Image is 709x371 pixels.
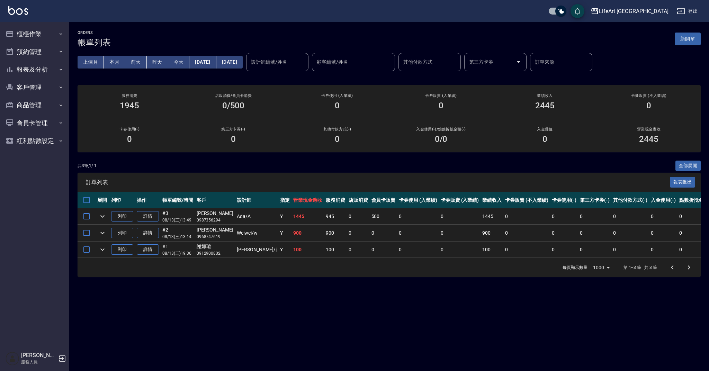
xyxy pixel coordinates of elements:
button: 紅利點數設定 [3,132,66,150]
td: 0 [649,225,677,241]
h3: 2445 [535,101,555,110]
h2: 入金儲值 [501,127,589,132]
h3: 1945 [120,101,139,110]
th: 其他付款方式(-) [611,192,649,208]
p: 0968747619 [197,234,233,240]
h2: 其他付款方式(-) [294,127,381,132]
th: 第三方卡券(-) [578,192,611,208]
button: 全部展開 [675,161,701,171]
button: expand row [97,244,108,255]
h2: ORDERS [78,30,111,35]
td: 0 [397,208,439,225]
h3: 0 [542,134,547,144]
td: 0 [397,225,439,241]
button: [DATE] [216,56,243,69]
div: 謝姵瑄 [197,243,233,250]
td: [PERSON_NAME] /j [235,242,278,258]
button: 上個月 [78,56,104,69]
th: 操作 [135,192,161,208]
div: [PERSON_NAME] [197,210,233,217]
td: 0 [611,242,649,258]
td: Y [278,225,291,241]
td: 945 [324,208,347,225]
h2: 業績收入 [501,93,589,98]
td: 0 [550,208,578,225]
td: 0 [649,208,677,225]
th: 會員卡販賣 [370,192,397,208]
a: 詳情 [137,211,159,222]
button: LifeArt [GEOGRAPHIC_DATA] [588,4,671,18]
button: 商品管理 [3,96,66,114]
a: 新開單 [675,35,701,42]
td: 1445 [291,208,324,225]
th: 卡券使用(-) [550,192,578,208]
h5: [PERSON_NAME] [21,352,56,359]
p: 共 3 筆, 1 / 1 [78,163,97,169]
th: 卡券販賣 (不入業績) [503,192,550,208]
h2: 卡券使用(-) [86,127,173,132]
button: save [571,4,584,18]
button: 會員卡管理 [3,114,66,132]
td: 0 [370,225,397,241]
th: 營業現金應收 [291,192,324,208]
button: 預約管理 [3,43,66,61]
a: 詳情 [137,228,159,238]
td: 0 [439,242,481,258]
h3: 0 [646,101,651,110]
button: 客戶管理 [3,79,66,97]
td: 0 [578,208,611,225]
td: Y [278,242,291,258]
td: Ada /A [235,208,278,225]
td: 100 [291,242,324,258]
button: 報表匯出 [670,177,695,188]
button: Open [513,56,524,67]
h3: 2445 [639,134,658,144]
h2: 卡券使用 (入業績) [294,93,381,98]
span: 訂單列表 [86,179,670,186]
td: 0 [611,208,649,225]
button: 本月 [104,56,125,69]
p: 08/13 (三) 13:14 [162,234,193,240]
td: 0 [503,225,550,241]
th: 卡券使用 (入業績) [397,192,439,208]
td: #3 [161,208,195,225]
td: 900 [291,225,324,241]
td: 0 [347,242,370,258]
p: 服務人員 [21,359,56,365]
p: 08/13 (三) 13:49 [162,217,193,223]
td: 0 [347,208,370,225]
button: 今天 [168,56,190,69]
th: 指定 [278,192,291,208]
td: Weiwei /w [235,225,278,241]
td: 900 [324,225,347,241]
h3: 0 [127,134,132,144]
h2: 入金使用(-) /點數折抵金額(-) [397,127,485,132]
td: 1445 [481,208,503,225]
p: 08/13 (三) 19:36 [162,250,193,256]
h2: 營業現金應收 [605,127,692,132]
td: 0 [347,225,370,241]
button: 列印 [111,244,133,255]
td: Y [278,208,291,225]
button: expand row [97,211,108,221]
th: 設計師 [235,192,278,208]
th: 卡券販賣 (入業績) [439,192,481,208]
button: 新開單 [675,33,701,45]
td: 0 [550,225,578,241]
h3: 0/500 [222,101,245,110]
button: 昨天 [147,56,168,69]
td: 100 [324,242,347,258]
td: 0 [397,242,439,258]
div: LifeArt [GEOGRAPHIC_DATA] [599,7,668,16]
h2: 第三方卡券(-) [190,127,277,132]
td: 0 [439,225,481,241]
p: 0912900802 [197,250,233,256]
td: 0 [611,225,649,241]
h2: 卡券販賣 (不入業績) [605,93,692,98]
button: expand row [97,228,108,238]
th: 列印 [109,192,135,208]
button: 櫃檯作業 [3,25,66,43]
td: 900 [481,225,503,241]
button: 登出 [674,5,701,18]
button: [DATE] [189,56,216,69]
